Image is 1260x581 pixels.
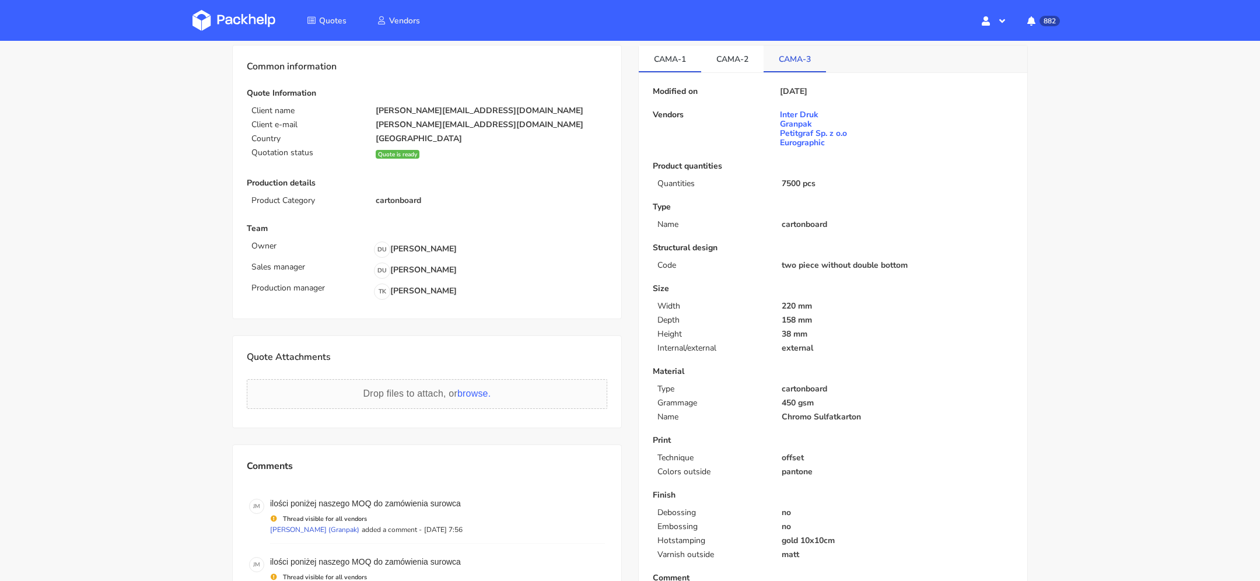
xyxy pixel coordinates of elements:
p: [DATE] [780,87,807,96]
span: J [253,557,255,572]
p: 158 mm [782,316,1013,325]
p: cartonboard [782,384,1013,394]
p: Team [247,224,607,233]
p: Owner [251,242,368,251]
p: Chromo Sulfatkarton [782,412,1013,422]
p: Comments [247,459,607,473]
p: pantone [782,467,1013,477]
p: Type [657,384,768,394]
p: no [782,508,1013,517]
p: Varnish outside [657,550,768,559]
p: ilości poniżej naszego MOQ do zamówienia surowca [270,499,605,508]
p: Size [653,284,1013,293]
span: J [253,499,255,514]
button: 882 [1018,10,1067,31]
span: browse. [457,388,491,398]
p: gold 10x10cm [782,536,1013,545]
p: [PERSON_NAME] [374,262,457,279]
p: Material [653,367,1013,376]
a: CAMA-1 [639,45,701,71]
p: 7500 pcs [782,179,1013,188]
span: M [255,557,260,572]
span: TK [374,284,390,299]
p: [PERSON_NAME] [374,242,457,258]
span: Quotes [319,15,346,26]
p: Product Category [251,196,362,205]
p: Sales manager [251,262,368,272]
p: no [782,522,1013,531]
p: 220 mm [782,302,1013,311]
p: Depth [657,316,768,325]
a: CAMA-2 [701,45,764,71]
p: [PERSON_NAME][EMAIL_ADDRESS][DOMAIN_NAME] [376,120,607,129]
p: Width [657,302,768,311]
span: DU [374,263,390,278]
p: Technique [657,453,768,463]
p: Embossing [657,522,768,531]
p: 38 mm [782,330,1013,339]
p: Client e-mail [251,120,362,129]
p: [DATE] 7:56 [424,525,463,534]
p: 450 gsm [782,398,1013,408]
p: [PERSON_NAME] [374,283,457,300]
p: Height [657,330,768,339]
p: [PERSON_NAME] (Granpak) [270,525,359,534]
p: Hotstamping [657,536,768,545]
p: Quantities [657,179,768,188]
p: Colors outside [657,467,768,477]
p: added a comment - [359,525,424,534]
div: Quote is ready [376,150,419,159]
p: [GEOGRAPHIC_DATA] [376,134,607,143]
span: Petitgraf Sp. z o.o [780,129,847,138]
span: Inter Druk [780,110,847,120]
p: Quote Information [247,89,607,98]
p: Finish [653,491,1013,500]
span: DU [374,242,390,257]
p: Internal/external [657,344,768,353]
p: Production manager [251,283,368,293]
span: Eurographic [780,138,847,148]
p: matt [782,550,1013,559]
p: cartonboard [782,220,1013,229]
p: Debossing [657,508,768,517]
p: Type [653,202,1013,212]
p: ilości poniżej naszego MOQ do zamówienia surowca [270,557,605,566]
p: Product quantities [653,162,1013,171]
p: Quotation status [251,148,362,157]
span: Drop files to attach, or [363,388,491,398]
p: Country [251,134,362,143]
p: offset [782,453,1013,463]
p: Grammage [657,398,768,408]
p: Common information [247,60,607,75]
p: Modified on [653,87,775,96]
strong: Thread visible for all vendors [283,514,367,523]
p: Quote Attachments [247,350,607,365]
a: Quotes [293,10,360,31]
span: 882 [1039,16,1060,26]
span: Granpak [780,120,847,129]
span: Vendors [389,15,420,26]
p: Code [657,261,768,270]
span: M [255,499,260,514]
p: cartonboard [376,196,607,205]
p: two piece without double bottom [782,261,1013,270]
p: Name [657,412,768,422]
p: [PERSON_NAME][EMAIL_ADDRESS][DOMAIN_NAME] [376,106,607,116]
p: Print [653,436,1013,445]
p: external [782,344,1013,353]
p: Production details [247,178,607,188]
p: Structural design [653,243,1013,253]
p: Vendors [653,110,775,120]
p: Client name [251,106,362,116]
a: CAMA-3 [764,45,826,71]
p: Name [657,220,768,229]
img: Dashboard [192,10,275,31]
a: Vendors [363,10,434,31]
